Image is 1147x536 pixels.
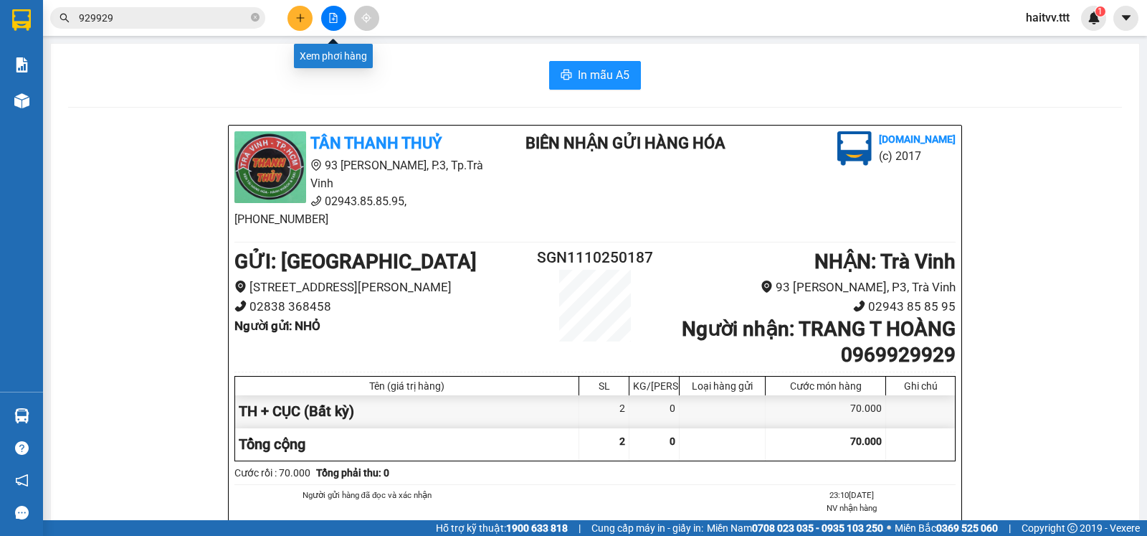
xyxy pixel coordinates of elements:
[936,522,998,534] strong: 0369 525 060
[60,13,70,23] span: search
[633,380,675,392] div: KG/[PERSON_NAME]
[879,147,956,165] li: (c) 2017
[1067,523,1077,533] span: copyright
[1014,9,1081,27] span: haitvv.ttt
[14,408,29,423] img: warehouse-icon
[321,6,346,31] button: file-add
[1095,6,1105,17] sup: 1
[234,465,310,481] div: Cước rồi : 70.000
[629,395,680,428] div: 0
[15,441,29,455] span: question-circle
[234,192,501,228] li: 02943.85.85.95, [PHONE_NUMBER]
[853,300,865,312] span: phone
[895,520,998,536] span: Miền Bắc
[234,297,535,316] li: 02838 368458
[850,436,882,447] span: 70.000
[619,436,625,447] span: 2
[234,319,320,333] b: Người gửi : NHỎ
[583,380,625,392] div: SL
[234,250,477,273] b: GỬI : [GEOGRAPHIC_DATA]
[549,61,641,90] button: printerIn mẫu A5
[887,525,891,531] span: ⚪️
[535,246,655,270] h2: SGN1110250187
[769,380,882,392] div: Cước món hàng
[15,506,29,519] span: message
[263,489,471,502] li: Người gửi hàng đã đọc và xác nhận
[79,10,248,26] input: Tìm tên, số ĐT hoặc mã đơn
[837,131,872,166] img: logo.jpg
[707,520,883,536] span: Miền Nam
[766,395,886,428] div: 70.000
[561,69,572,83] span: printer
[655,297,956,316] li: 02943 85 85 95
[579,520,581,536] span: |
[316,467,389,479] b: Tổng phải thu: 0
[1113,6,1138,31] button: caret-down
[239,380,575,392] div: Tên (giá trị hàng)
[235,395,579,428] div: TH + CỤC (Bất kỳ)
[890,380,951,392] div: Ghi chú
[251,13,260,22] span: close-circle
[354,6,379,31] button: aim
[579,395,629,428] div: 2
[14,93,29,108] img: warehouse-icon
[1087,11,1100,24] img: icon-new-feature
[1120,11,1133,24] span: caret-down
[234,281,247,293] span: environment
[239,436,305,453] span: Tổng cộng
[525,134,725,152] b: BIÊN NHẬN GỬI HÀNG HÓA
[761,281,773,293] span: environment
[436,520,568,536] span: Hỗ trợ kỹ thuật:
[814,250,956,273] b: NHẬN : Trà Vinh
[310,195,322,207] span: phone
[251,11,260,25] span: close-circle
[670,436,675,447] span: 0
[15,474,29,487] span: notification
[591,520,703,536] span: Cung cấp máy in - giấy in:
[361,13,371,23] span: aim
[748,502,956,514] li: NV nhận hàng
[682,317,956,367] b: Người nhận : TRANG T HOÀNG 0969929929
[683,380,761,392] div: Loại hàng gửi
[295,13,305,23] span: plus
[234,131,306,203] img: logo.jpg
[655,278,956,297] li: 93 [PERSON_NAME], P3, Trà Vinh
[14,57,29,72] img: solution-icon
[234,278,535,297] li: [STREET_ADDRESS][PERSON_NAME]
[234,300,247,312] span: phone
[752,522,883,534] strong: 0708 023 035 - 0935 103 250
[1009,520,1011,536] span: |
[310,134,442,152] b: TÂN THANH THUỶ
[879,133,956,145] b: [DOMAIN_NAME]
[234,156,501,192] li: 93 [PERSON_NAME], P.3, Tp.Trà Vinh
[12,9,31,31] img: logo-vxr
[1098,6,1103,17] span: 1
[506,522,568,534] strong: 1900 633 818
[328,13,338,23] span: file-add
[310,159,322,171] span: environment
[287,6,313,31] button: plus
[578,66,629,84] span: In mẫu A5
[748,489,956,502] li: 23:10[DATE]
